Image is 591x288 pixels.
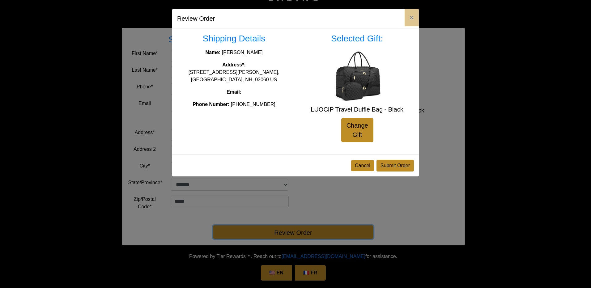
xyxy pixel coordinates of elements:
[300,106,414,113] h5: LUOCIP Travel Duffle Bag - Black
[341,118,373,142] a: Change Gift
[193,102,229,107] strong: Phone Number:
[410,13,414,22] span: ×
[231,102,275,107] span: [PHONE_NUMBER]
[206,50,221,55] strong: Name:
[189,70,279,82] span: [STREET_ADDRESS][PERSON_NAME], [GEOGRAPHIC_DATA], NH, 03060 US
[177,33,291,44] h3: Shipping Details
[227,89,241,95] strong: Email:
[177,14,215,23] h5: Review Order
[351,160,374,171] button: Cancel
[222,50,263,55] span: [PERSON_NAME]
[222,62,246,67] strong: Address*:
[376,160,414,172] button: Submit Order
[332,51,382,101] img: LUOCIP Travel Duffle Bag - Black
[300,33,414,44] h3: Selected Gift:
[405,9,419,26] button: Close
